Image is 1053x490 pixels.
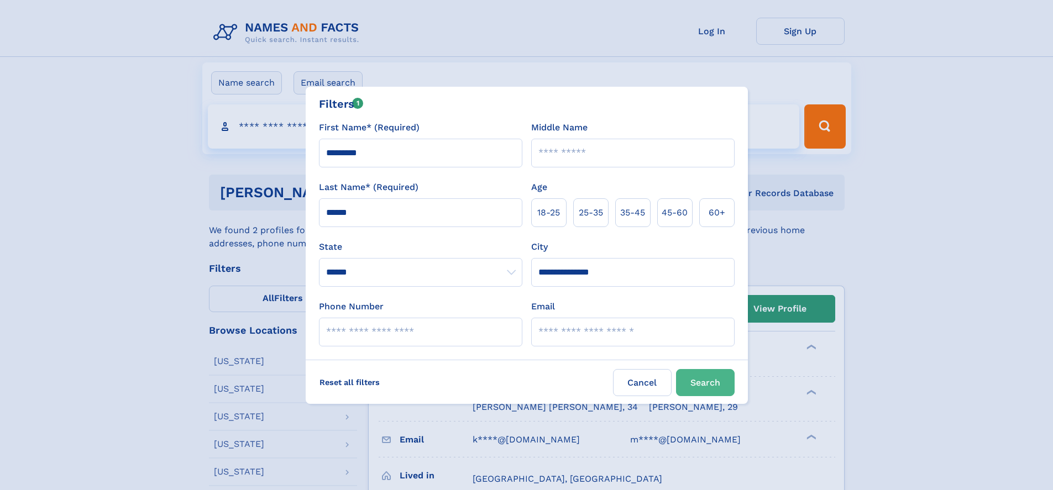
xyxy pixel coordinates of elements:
[620,206,645,219] span: 35‑45
[319,121,420,134] label: First Name* (Required)
[319,96,364,112] div: Filters
[579,206,603,219] span: 25‑35
[319,240,522,254] label: State
[613,369,672,396] label: Cancel
[662,206,688,219] span: 45‑60
[531,300,555,313] label: Email
[709,206,725,219] span: 60+
[676,369,735,396] button: Search
[531,121,588,134] label: Middle Name
[531,181,547,194] label: Age
[319,300,384,313] label: Phone Number
[531,240,548,254] label: City
[537,206,560,219] span: 18‑25
[319,181,418,194] label: Last Name* (Required)
[312,369,387,396] label: Reset all filters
